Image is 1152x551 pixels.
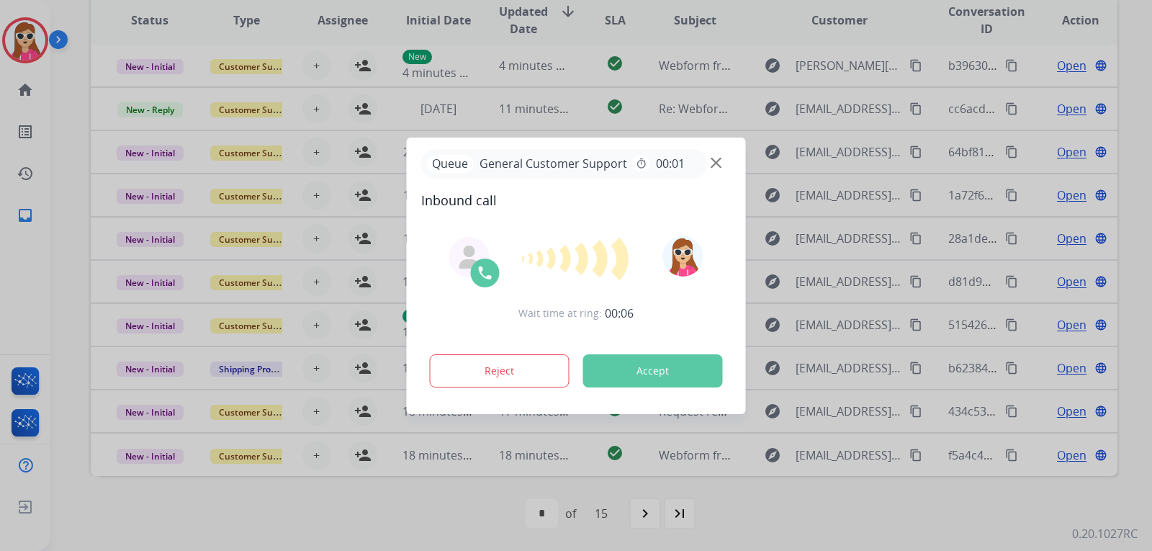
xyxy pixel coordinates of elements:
[662,236,703,277] img: avatar
[474,155,633,172] span: General Customer Support
[458,246,481,269] img: agent-avatar
[421,190,732,210] span: Inbound call
[427,155,474,173] p: Queue
[477,264,494,282] img: call-icon
[636,158,647,169] mat-icon: timer
[518,306,602,321] span: Wait time at ring:
[605,305,634,322] span: 00:06
[711,157,721,168] img: close-button
[1072,525,1138,542] p: 0.20.1027RC
[583,354,723,388] button: Accept
[430,354,570,388] button: Reject
[656,155,685,172] span: 00:01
